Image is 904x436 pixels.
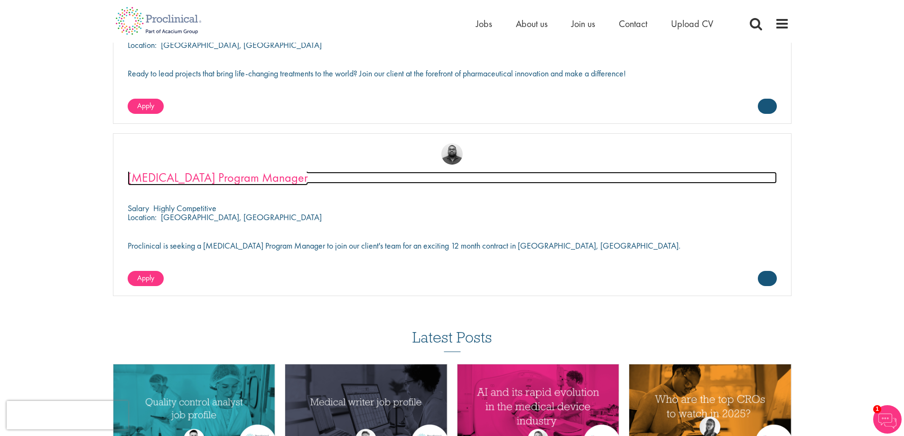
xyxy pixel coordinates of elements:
[128,271,164,286] a: Apply
[873,405,902,434] img: Chatbot
[128,69,777,78] p: Ready to lead projects that bring life-changing treatments to the world? Join our client at the f...
[128,203,149,213] span: Salary
[128,39,157,50] span: Location:
[671,18,713,30] a: Upload CV
[412,329,492,352] h3: Latest Posts
[128,99,164,114] a: Apply
[161,39,322,50] p: [GEOGRAPHIC_DATA], [GEOGRAPHIC_DATA]
[441,143,463,165] img: Ashley Bennett
[128,172,777,184] a: [MEDICAL_DATA] Program Manager
[161,212,322,223] p: [GEOGRAPHIC_DATA], [GEOGRAPHIC_DATA]
[128,212,157,223] span: Location:
[7,401,128,429] iframe: reCAPTCHA
[873,405,881,413] span: 1
[153,203,216,213] p: Highly Competitive
[571,18,595,30] a: Join us
[516,18,548,30] a: About us
[137,101,154,111] span: Apply
[128,169,308,186] span: [MEDICAL_DATA] Program Manager
[137,273,154,283] span: Apply
[619,18,647,30] a: Contact
[476,18,492,30] a: Jobs
[128,241,777,250] p: Proclinical is seeking a [MEDICAL_DATA] Program Manager to join our client's team for an exciting...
